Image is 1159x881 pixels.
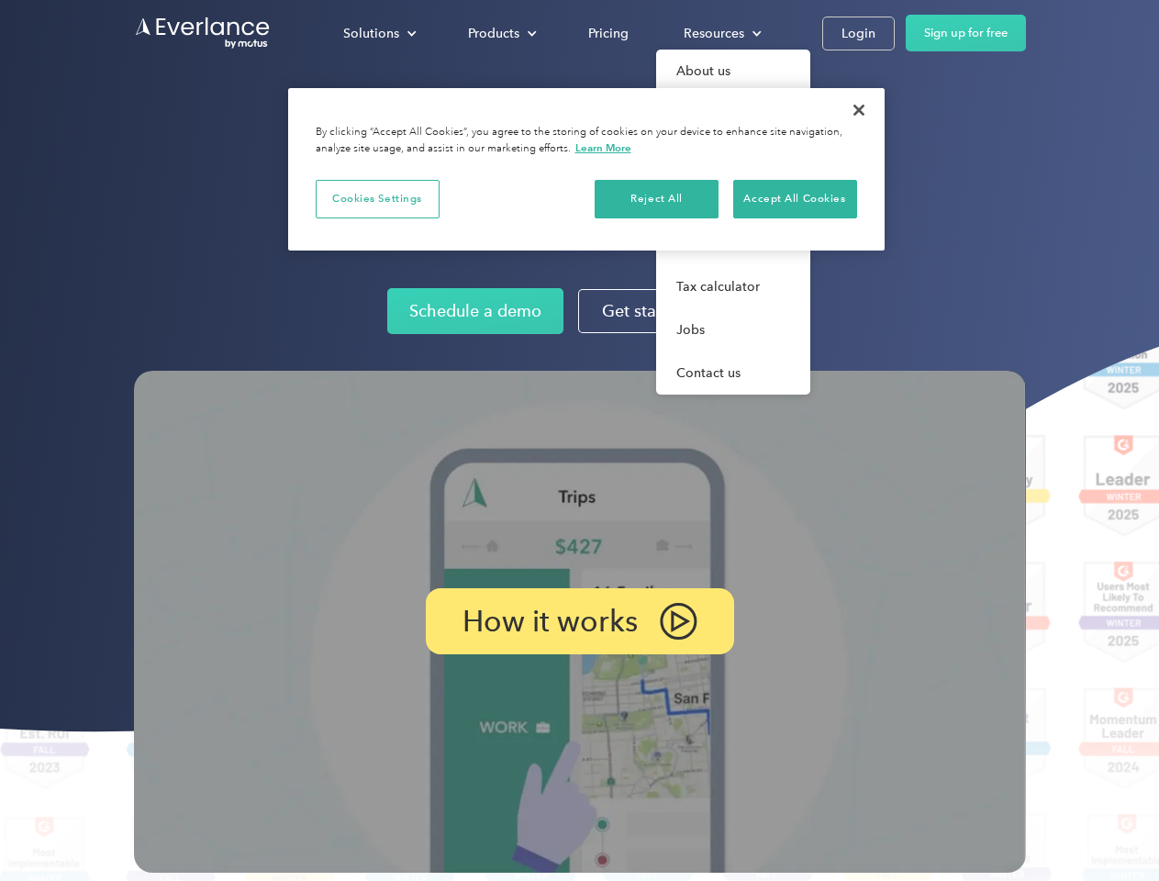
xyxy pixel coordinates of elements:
div: Products [468,22,519,45]
input: Submit [135,109,228,148]
div: Products [450,17,552,50]
a: Jobs [656,308,810,351]
a: Tax calculator [656,265,810,308]
a: Pricing [570,17,647,50]
div: Resources [665,17,776,50]
button: Close [839,90,879,130]
div: Solutions [325,17,431,50]
nav: Resources [656,50,810,395]
div: Privacy [288,88,885,251]
p: How it works [462,610,638,632]
a: About us [656,50,810,93]
button: Accept All Cookies [733,180,857,218]
div: Resources [684,22,744,45]
div: Cookie banner [288,88,885,251]
a: More information about your privacy, opens in a new tab [575,141,631,154]
a: Contact us [656,351,810,395]
div: Solutions [343,22,399,45]
a: Get started for free [578,289,772,333]
button: Cookies Settings [316,180,440,218]
a: Go to homepage [134,16,272,50]
div: Pricing [588,22,629,45]
a: Schedule a demo [387,288,563,334]
a: Sign up for free [906,15,1026,51]
button: Reject All [595,180,719,218]
a: Login [822,17,895,50]
div: By clicking “Accept All Cookies”, you agree to the storing of cookies on your device to enhance s... [316,125,857,157]
div: Login [841,22,875,45]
